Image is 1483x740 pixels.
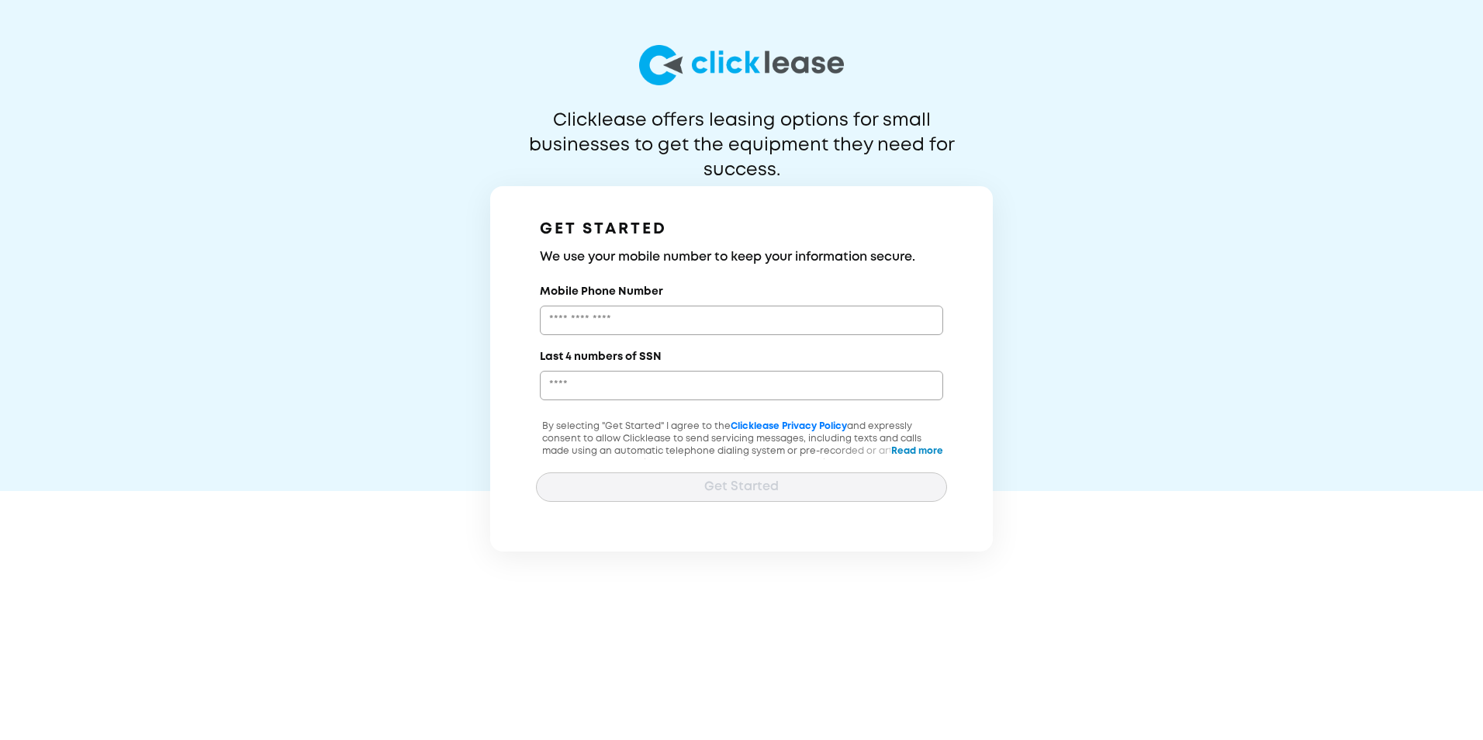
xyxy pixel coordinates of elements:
h3: We use your mobile number to keep your information secure. [540,248,943,267]
button: Get Started [536,472,947,502]
h1: GET STARTED [540,217,943,242]
label: Mobile Phone Number [540,284,663,299]
p: By selecting "Get Started" I agree to the and expressly consent to allow Clicklease to send servi... [536,420,947,495]
a: Clicklease Privacy Policy [731,422,847,431]
label: Last 4 numbers of SSN [540,349,662,365]
img: logo-larg [639,45,844,85]
p: Clicklease offers leasing options for small businesses to get the equipment they need for success. [491,109,992,158]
